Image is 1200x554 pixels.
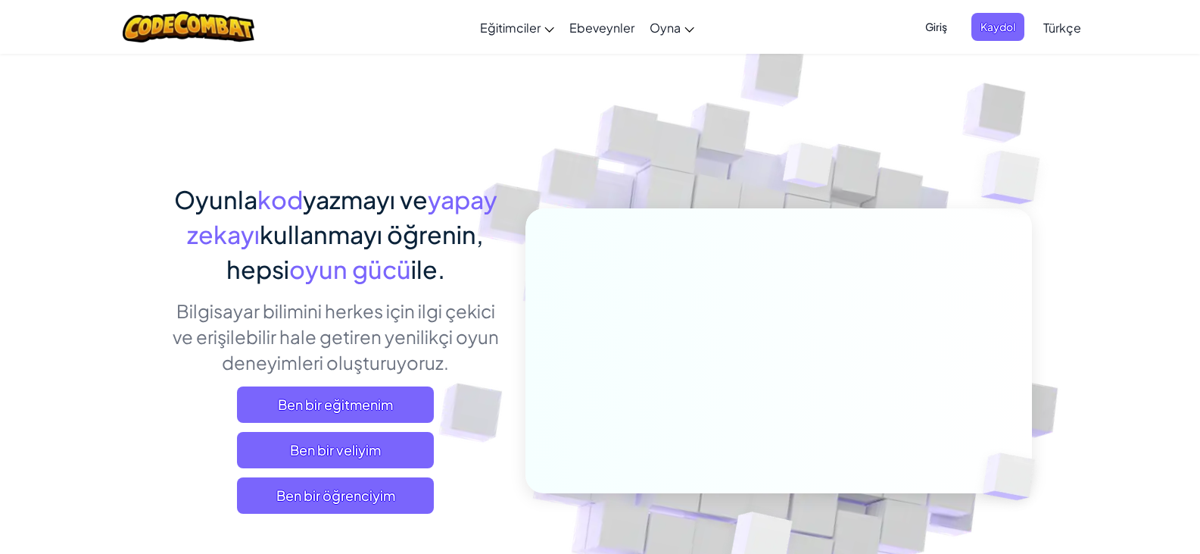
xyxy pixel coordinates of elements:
[169,298,503,375] p: Bilgisayar bilimini herkes için ilgi çekici ve erişilebilir hale getiren yenilikçi oyun deneyimle...
[562,7,642,48] a: Ebeveynler
[754,113,863,226] img: Overlap cubes
[642,7,702,48] a: Oyna
[257,184,303,214] span: kod
[289,254,411,284] span: oyun gücü
[237,432,434,468] a: Ben bir veliyim
[411,254,445,284] span: ile.
[951,114,1082,242] img: Overlap cubes
[174,184,257,214] span: Oyunla
[1043,20,1081,36] span: Türkçe
[971,13,1024,41] button: Kaydol
[472,7,562,48] a: Eğitimciler
[237,387,434,423] a: Ben bir eğitmenim
[226,219,485,284] span: kullanmayı öğrenin, hepsi
[480,20,541,36] span: Eğitimciler
[1036,7,1089,48] a: Türkçe
[916,13,956,41] button: Giriş
[303,184,428,214] span: yazmayı ve
[650,20,681,36] span: Oyna
[123,11,255,42] img: CodeCombat logo
[237,477,434,514] button: Ben bir öğrenciyim
[957,421,1071,532] img: Overlap cubes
